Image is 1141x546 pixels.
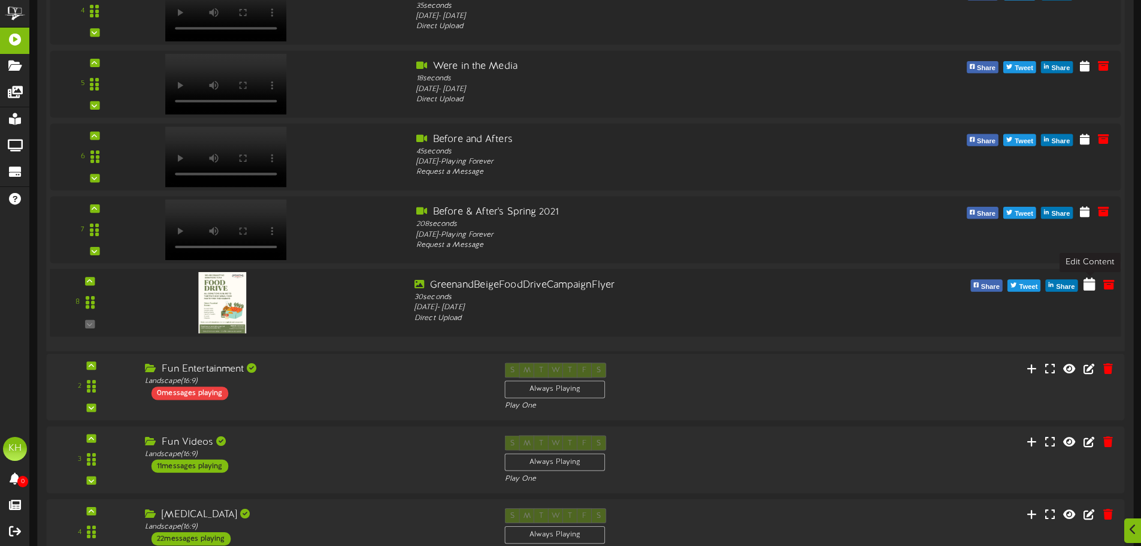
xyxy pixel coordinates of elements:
[145,436,486,450] div: Fun Videos
[1003,61,1036,73] button: Tweet
[151,532,230,545] div: 22 messages playing
[3,437,27,461] div: KH
[505,526,606,544] div: Always Playing
[145,508,486,522] div: [MEDICAL_DATA]
[970,279,1003,291] button: Share
[416,157,845,167] div: [DATE] - Playing Forever
[416,1,845,11] div: 35 seconds
[1054,280,1077,293] span: Share
[967,61,998,73] button: Share
[1049,135,1072,148] span: Share
[414,313,847,324] div: Direct Upload
[81,152,85,162] div: 6
[416,132,845,146] div: Before and Afters
[416,206,845,219] div: Before & After's Spring 2021
[416,84,845,94] div: [DATE] - [DATE]
[145,450,486,460] div: Landscape ( 16:9 )
[967,207,998,219] button: Share
[1041,61,1073,73] button: Share
[414,303,847,313] div: [DATE] - [DATE]
[1012,207,1036,221] span: Tweet
[1012,62,1036,75] span: Tweet
[199,272,246,333] img: dc1243cf-4677-49cc-8103-6c7c7ba0e41f.jpg
[145,522,486,532] div: Landscape ( 16:9 )
[1003,134,1036,146] button: Tweet
[505,401,756,411] div: Play One
[416,60,845,74] div: Were in the Media
[1041,134,1073,146] button: Share
[1041,207,1073,219] button: Share
[151,387,228,400] div: 0 messages playing
[1049,207,1072,221] span: Share
[17,476,28,487] span: 0
[979,280,1002,293] span: Share
[416,230,845,240] div: [DATE] - Playing Forever
[505,381,606,398] div: Always Playing
[414,278,847,292] div: GreenandBeigeFoodDriveCampaignFlyer
[416,146,845,156] div: 45 seconds
[75,297,80,308] div: 8
[505,454,606,471] div: Always Playing
[1049,62,1072,75] span: Share
[1046,279,1078,291] button: Share
[974,62,998,75] span: Share
[1003,207,1036,219] button: Tweet
[505,474,756,484] div: Play One
[1016,280,1040,293] span: Tweet
[151,460,228,473] div: 11 messages playing
[145,363,486,376] div: Fun Entertainment
[1007,279,1040,291] button: Tweet
[416,95,845,105] div: Direct Upload
[414,292,847,303] div: 30 seconds
[974,207,998,221] span: Share
[1012,135,1036,148] span: Tweet
[416,240,845,251] div: Request a Message
[145,376,486,387] div: Landscape ( 16:9 )
[416,74,845,84] div: 18 seconds
[967,134,998,146] button: Share
[416,22,845,32] div: Direct Upload
[416,167,845,177] div: Request a Message
[416,219,845,230] div: 208 seconds
[416,11,845,22] div: [DATE] - [DATE]
[974,135,998,148] span: Share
